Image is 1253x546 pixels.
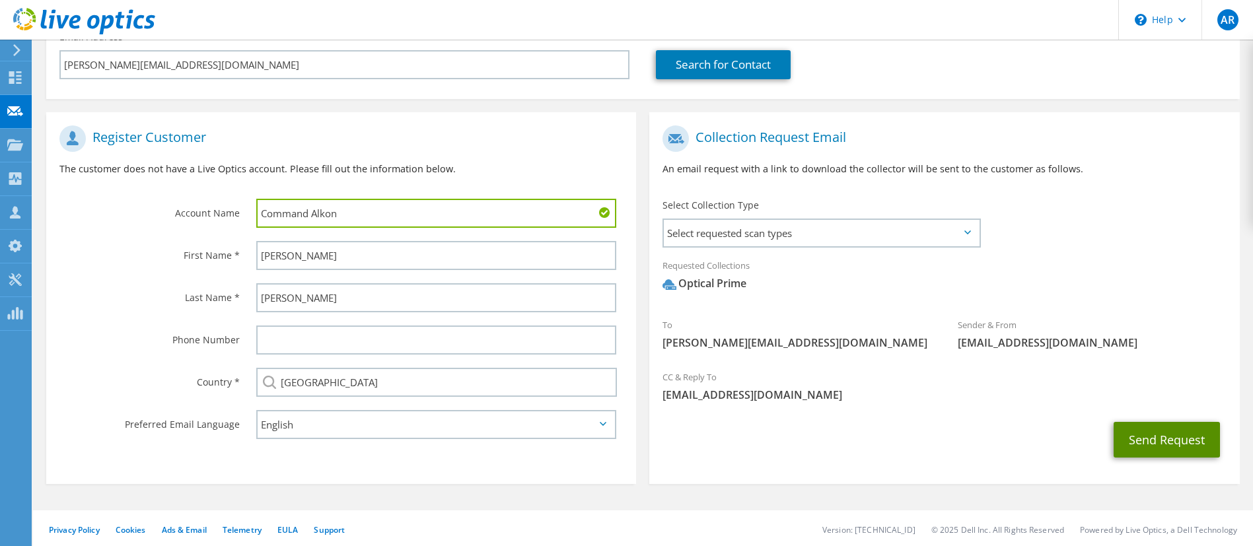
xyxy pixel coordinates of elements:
[59,410,240,431] label: Preferred Email Language
[277,524,298,535] a: EULA
[1114,422,1220,458] button: Send Request
[49,524,100,535] a: Privacy Policy
[662,162,1226,176] p: An email request with a link to download the collector will be sent to the customer as follows.
[662,125,1219,152] h1: Collection Request Email
[649,252,1239,304] div: Requested Collections
[59,325,240,347] label: Phone Number
[662,388,1226,402] span: [EMAIL_ADDRESS][DOMAIN_NAME]
[664,220,978,246] span: Select requested scan types
[1135,14,1147,26] svg: \n
[656,50,791,79] a: Search for Contact
[59,283,240,304] label: Last Name *
[116,524,146,535] a: Cookies
[945,311,1240,357] div: Sender & From
[662,199,759,212] label: Select Collection Type
[59,199,240,220] label: Account Name
[662,335,931,350] span: [PERSON_NAME][EMAIL_ADDRESS][DOMAIN_NAME]
[59,125,616,152] h1: Register Customer
[662,276,746,291] div: Optical Prime
[59,241,240,262] label: First Name *
[649,363,1239,409] div: CC & Reply To
[649,311,945,357] div: To
[162,524,207,535] a: Ads & Email
[958,335,1227,350] span: [EMAIL_ADDRESS][DOMAIN_NAME]
[59,368,240,389] label: Country *
[223,524,262,535] a: Telemetry
[59,162,623,176] p: The customer does not have a Live Optics account. Please fill out the information below.
[931,524,1064,535] li: © 2025 Dell Inc. All Rights Reserved
[1217,9,1238,30] span: AR
[314,524,345,535] a: Support
[1080,524,1237,535] li: Powered by Live Optics, a Dell Technology
[822,524,915,535] li: Version: [TECHNICAL_ID]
